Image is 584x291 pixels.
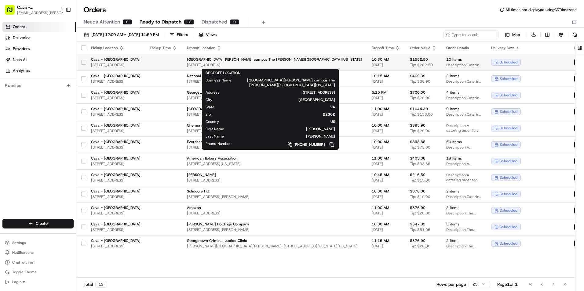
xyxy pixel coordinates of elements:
span: Tip: $29.00 [410,128,430,133]
span: Needs Attention [84,18,120,26]
div: Pickup Time [150,45,177,50]
span: scheduled [500,126,517,131]
button: Log out [2,278,74,286]
img: Jaidyn Hatchett [6,105,16,115]
span: $898.88 [410,139,425,144]
span: [STREET_ADDRESS] [229,90,335,95]
div: Dropoff Time [372,45,400,50]
span: [PERSON_NAME] [234,134,335,139]
span: [DATE] [372,244,400,249]
img: 9188753566659_6852d8bf1fb38e338040_72.png [13,58,24,69]
span: Description: A catering order for 15 people, including a Group Bowl Bar with Falafel and another ... [446,123,481,133]
div: 12 [95,281,107,288]
span: 11:15 AM [372,238,400,243]
span: Cava - [GEOGRAPHIC_DATA] [91,139,141,144]
span: 2 items [446,205,481,210]
span: Description: A catering order for 16 people, including a Group Bowl Bar with grilled chicken, var... [446,161,481,166]
span: [DATE] [372,211,400,216]
span: [DATE] [372,128,400,133]
span: [PERSON_NAME] [19,111,49,116]
span: [STREET_ADDRESS][US_STATE] [187,95,362,100]
span: Phone Number [206,141,231,146]
div: Past conversations [6,79,39,84]
span: scheduled [500,159,517,163]
div: Dropoff Location [187,45,362,50]
span: 10:30 AM [372,189,400,194]
button: Filters [167,31,191,39]
span: scheduled [500,175,517,180]
span: scheduled [500,93,517,98]
span: Analytics [13,68,30,74]
span: [STREET_ADDRESS] [91,244,141,249]
span: [STREET_ADDRESS] [91,112,141,117]
span: 11:00 AM [372,205,400,210]
span: 9 items [446,106,481,111]
span: [DATE] [372,145,400,150]
span: 10:00 AM [372,123,400,128]
span: [STREET_ADDRESS] [91,227,141,232]
span: [STREET_ADDRESS] [91,63,141,67]
span: Description: A catering order for 10 people, including a Group Bowl Bar with grilled chicken, saf... [446,173,481,182]
div: 12 [184,19,194,25]
a: Deliveries [2,33,76,43]
button: Cava - [GEOGRAPHIC_DATA] [17,4,59,10]
span: DROPOFF LOCATION [206,70,240,75]
span: 60 items [446,139,481,144]
span: [STREET_ADDRESS] [91,178,141,183]
span: Tip: $20.00 [410,244,430,249]
a: Nash AI [2,55,76,65]
span: Toggle Theme [12,270,37,275]
a: Orders [2,22,76,32]
span: Description: The order includes a GROUP BOWL BAR with Falafel and another GROUP BOWL BAR with Gri... [446,244,481,249]
span: Chemonics International [187,123,362,128]
span: [GEOGRAPHIC_DATA][PERSON_NAME] campus The [PERSON_NAME][GEOGRAPHIC_DATA][US_STATE] [241,78,335,88]
span: Cava - [GEOGRAPHIC_DATA] [91,172,141,177]
span: [PERSON_NAME] [234,127,335,131]
span: American Bakers Association [187,156,362,161]
span: [GEOGRAPHIC_DATA] [187,106,362,111]
div: 0 [230,19,239,25]
button: [EMAIL_ADDRESS][PERSON_NAME][DOMAIN_NAME] [17,10,66,15]
span: 10:45 AM [372,172,400,177]
button: Toggle Theme [2,268,74,276]
span: Tip: $15.00 [410,178,430,183]
span: 4 items [446,90,481,95]
span: Views [206,32,217,38]
span: $216.50 [410,172,425,177]
span: Tip: $35.90 [410,79,430,84]
span: scheduled [500,142,517,147]
span: scheduled [500,192,517,196]
span: Last Name [206,134,224,139]
span: $376.90 [410,205,425,210]
img: Nash [6,6,18,18]
span: Business Name [206,78,232,83]
span: Cava - [GEOGRAPHIC_DATA] [91,106,141,111]
span: • [51,111,53,116]
span: [STREET_ADDRESS] [91,194,141,199]
a: Powered byPylon [43,151,74,156]
span: Cava - [GEOGRAPHIC_DATA] [91,222,141,227]
span: [DATE] [372,161,400,166]
span: Tip: $33.66 [410,161,430,166]
span: $700.00 [410,90,425,95]
div: 💻 [52,137,57,142]
span: Description: Catering order for 20 people including two Group Bowl Bars with grilled chicken, saf... [446,194,481,199]
span: Cava - [GEOGRAPHIC_DATA] [91,205,141,210]
span: 10 items [446,57,481,62]
span: [DATE] [372,227,400,232]
div: Pickup Location [91,45,141,50]
span: Create [36,221,48,226]
span: Notifications [12,250,34,255]
span: [STREET_ADDRESS] [91,79,141,84]
button: Chat with us! [2,258,74,267]
span: [STREET_ADDRESS] [187,211,362,216]
span: Description: Catering order for 90 people, including multiple Group Bowl Bars with grilled chicke... [446,112,481,117]
span: Amazon [187,205,362,210]
div: 📗 [6,137,11,142]
div: Page 1 of 1 [497,281,518,287]
span: [GEOGRAPHIC_DATA] [222,97,335,102]
button: [DATE] 12:00 AM - [DATE] 11:59 PM [81,31,162,39]
span: Description: Catering order for 32 people, featuring multiple Group Bowl Bars with grilled steak ... [446,95,481,100]
div: Delivery Details [491,45,564,50]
